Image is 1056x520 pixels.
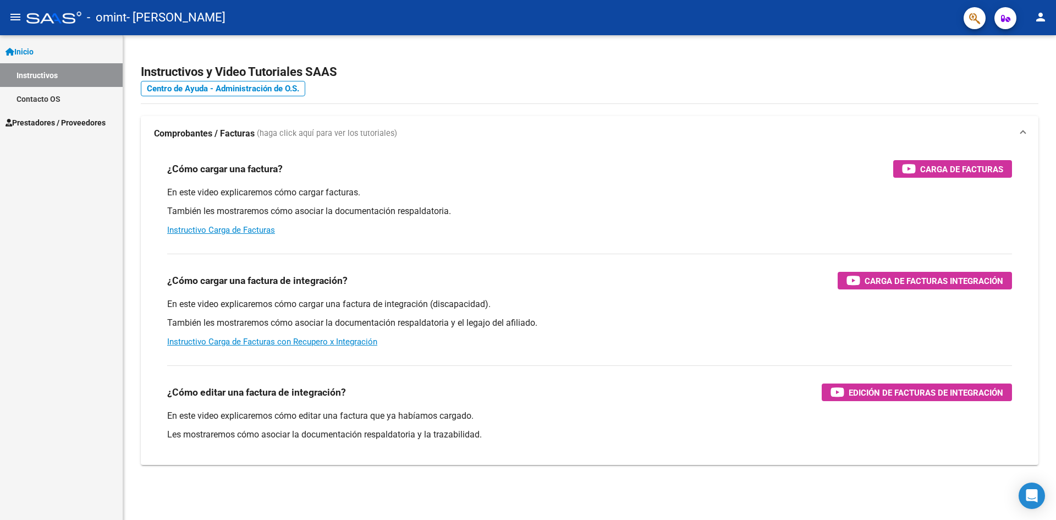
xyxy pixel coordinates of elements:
a: Instructivo Carga de Facturas con Recupero x Integración [167,337,377,347]
p: También les mostraremos cómo asociar la documentación respaldatoria y el legajo del afiliado. [167,317,1012,329]
mat-icon: person [1034,10,1047,24]
a: Centro de Ayuda - Administración de O.S. [141,81,305,96]
button: Carga de Facturas [893,160,1012,178]
a: Instructivo Carga de Facturas [167,225,275,235]
h3: ¿Cómo cargar una factura de integración? [167,273,348,288]
strong: Comprobantes / Facturas [154,128,255,140]
button: Edición de Facturas de integración [822,384,1012,401]
h2: Instructivos y Video Tutoriales SAAS [141,62,1038,83]
div: Open Intercom Messenger [1019,483,1045,509]
span: Prestadores / Proveedores [5,117,106,129]
p: En este video explicaremos cómo cargar facturas. [167,187,1012,199]
span: Edición de Facturas de integración [849,386,1003,399]
span: - omint [87,6,127,30]
span: Carga de Facturas Integración [865,274,1003,288]
button: Carga de Facturas Integración [838,272,1012,289]
mat-icon: menu [9,10,22,24]
div: Comprobantes / Facturas (haga click aquí para ver los tutoriales) [141,151,1038,465]
span: Inicio [5,46,34,58]
span: Carga de Facturas [920,162,1003,176]
span: (haga click aquí para ver los tutoriales) [257,128,397,140]
p: En este video explicaremos cómo editar una factura que ya habíamos cargado. [167,410,1012,422]
p: En este video explicaremos cómo cargar una factura de integración (discapacidad). [167,298,1012,310]
p: Les mostraremos cómo asociar la documentación respaldatoria y la trazabilidad. [167,429,1012,441]
p: También les mostraremos cómo asociar la documentación respaldatoria. [167,205,1012,217]
span: - [PERSON_NAME] [127,6,226,30]
h3: ¿Cómo cargar una factura? [167,161,283,177]
mat-expansion-panel-header: Comprobantes / Facturas (haga click aquí para ver los tutoriales) [141,116,1038,151]
h3: ¿Cómo editar una factura de integración? [167,385,346,400]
